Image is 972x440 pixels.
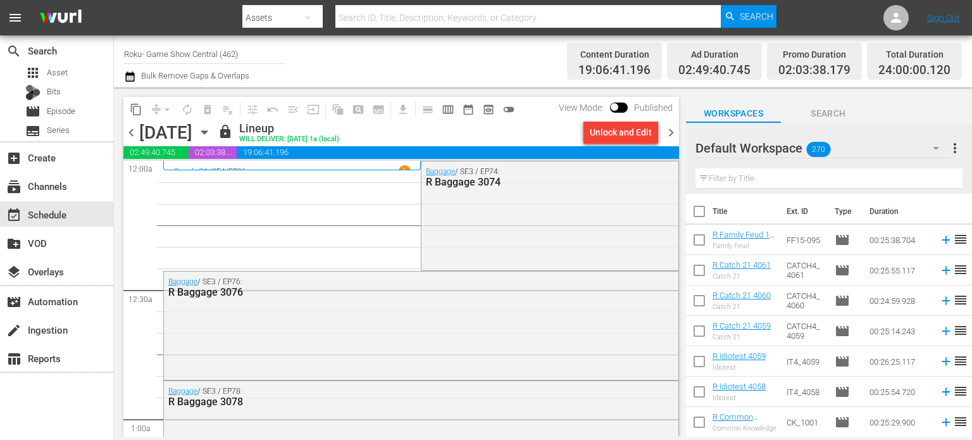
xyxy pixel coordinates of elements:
[835,232,850,248] span: Episode
[947,133,963,163] button: more_vert
[610,103,619,111] span: Toggle to switch from Published to Draft view.
[212,167,228,176] p: SE4 /
[864,225,934,255] td: 00:25:38.704
[782,407,830,437] td: CK_1001
[835,293,850,308] span: Episode
[953,323,968,338] span: reorder
[713,230,776,249] a: R Family Feud 15-095
[590,121,652,144] div: Unlock and Edit
[47,105,75,118] span: Episode
[25,65,40,80] span: Asset
[389,97,413,122] span: Download as CSV
[130,103,142,116] span: content_copy
[713,394,766,402] div: Idiotest
[778,46,850,63] div: Promo Duration
[25,85,40,100] div: Bits
[864,407,934,437] td: 00:25:29.900
[263,99,283,120] span: Revert to Primary Episode
[782,225,830,255] td: FF15-095
[578,63,651,78] span: 19:06:41.196
[6,323,22,338] span: Ingestion
[197,99,218,120] span: Select an event to delete
[927,13,960,23] a: Sign Out
[782,316,830,346] td: CATCH4_4059
[139,71,249,80] span: Bulk Remove Gaps & Overlaps
[6,294,22,310] span: Automation
[239,135,339,144] div: WILL DELIVER: [DATE] 1a (local)
[25,104,40,119] span: Episode
[835,354,850,369] span: Episode
[502,103,515,116] span: toggle_off
[442,103,454,116] span: calendar_view_week_outlined
[713,242,776,250] div: Family Feud
[939,385,953,399] svg: Add to Schedule
[953,414,968,429] span: reorder
[713,321,771,330] a: R Catch 21 4059
[713,303,771,311] div: Catch 21
[168,387,197,396] a: Baggage
[368,99,389,120] span: Create Series Block
[6,44,22,59] span: Search
[713,412,772,431] a: R Common Knowledge 1001
[827,194,862,229] th: Type
[779,194,827,229] th: Ext. ID
[678,46,751,63] div: Ad Duration
[864,286,934,316] td: 00:24:59.928
[238,97,263,122] span: Customize Events
[168,286,607,298] div: R Baggage 3076
[939,294,953,308] svg: Add to Schedule
[462,103,475,116] span: date_range_outlined
[482,103,495,116] span: preview_outlined
[323,97,348,122] span: Refresh All Search Blocks
[953,353,968,368] span: reorder
[458,99,478,120] span: Month Calendar View
[947,141,963,156] span: more_vert
[713,333,771,341] div: Catch 21
[878,46,950,63] div: Total Duration
[713,424,776,432] div: Common Knowledge
[835,263,850,278] span: Episode
[47,85,61,98] span: Bits
[218,124,233,139] span: lock
[237,146,679,159] span: 19:06:41.196
[782,286,830,316] td: CATCH4_4060
[806,136,830,163] span: 270
[713,363,766,372] div: Idiotest
[478,99,499,120] span: View Backup
[552,103,610,113] span: View Mode:
[864,255,934,286] td: 00:25:55.117
[953,384,968,399] span: reorder
[939,355,953,368] svg: Add to Schedule
[413,97,438,122] span: Day Calendar View
[426,176,614,188] div: R Baggage 3074
[47,124,70,137] span: Series
[713,194,779,229] th: Title
[139,122,192,143] div: [DATE]
[47,66,68,79] span: Asset
[30,3,91,33] img: ans4CAIJ8jUAAAAAAAAAAAAAAAAAAAAAAAAgQb4GAAAAAAAAAAAAAAAAAAAAAAAAJMjXAAAAAAAAAAAAAAAAAAAAAAAAgAT5G...
[177,99,197,120] span: Loop Content
[781,106,876,122] span: Search
[695,130,951,166] div: Default Workspace
[939,233,953,247] svg: Add to Schedule
[303,99,323,120] span: Update Metadata from Key Asset
[499,99,519,120] span: 24 hours Lineup View is OFF
[713,260,771,270] a: R Catch 21 4061
[939,324,953,338] svg: Add to Schedule
[686,106,781,122] span: Workspaces
[939,415,953,429] svg: Add to Schedule
[218,99,238,120] span: Clear Lineup
[126,99,146,120] span: Copy Lineup
[228,167,246,176] p: EP36
[835,384,850,399] span: Episode
[878,63,950,78] span: 24:00:00.120
[864,346,934,377] td: 00:26:25.117
[578,46,651,63] div: Content Duration
[168,277,197,286] a: Baggage
[25,123,40,139] span: Series
[168,277,607,298] div: / SE3 / EP76:
[426,167,614,188] div: / SE3 / EP74:
[778,63,850,78] span: 02:03:38.179
[782,255,830,286] td: CATCH4_4061
[189,146,236,159] span: 02:03:38.179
